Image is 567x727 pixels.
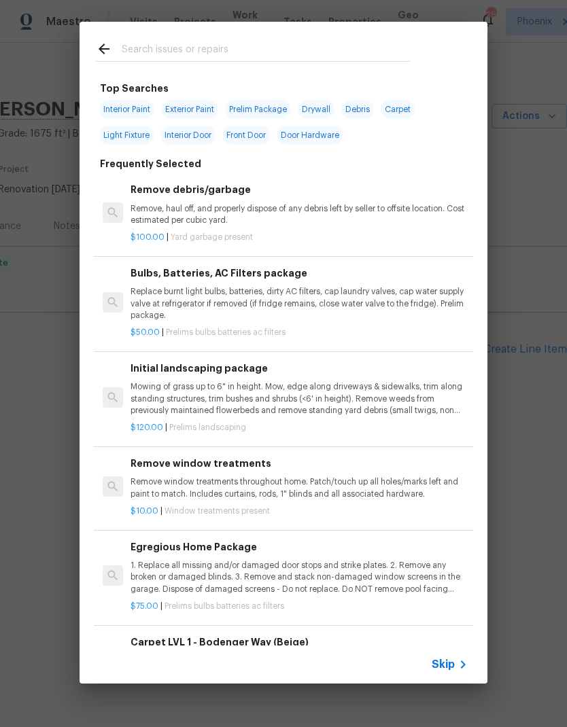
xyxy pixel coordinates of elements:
span: Window treatments present [165,507,270,515]
span: Interior Paint [99,100,154,119]
span: Prelims bulbs batteries ac filters [166,328,286,336]
span: Light Fixture [99,126,154,145]
p: Remove window treatments throughout home. Patch/touch up all holes/marks left and paint to match.... [131,476,468,499]
h6: Bulbs, Batteries, AC Filters package [131,266,468,281]
p: Replace burnt light bulbs, batteries, dirty AC filters, cap laundry valves, cap water supply valv... [131,286,468,321]
p: | [131,232,468,243]
h6: Remove debris/garbage [131,182,468,197]
span: Debris [341,100,374,119]
h6: Carpet LVL 1 - Bodenger Way (Beige) [131,635,468,650]
span: $75.00 [131,602,158,610]
span: Drywall [298,100,334,119]
p: Remove, haul off, and properly dispose of any debris left by seller to offsite location. Cost est... [131,203,468,226]
p: | [131,422,468,433]
h6: Egregious Home Package [131,539,468,554]
span: Interior Door [160,126,216,145]
span: Front Door [222,126,270,145]
h6: Remove window treatments [131,456,468,471]
span: Door Hardware [277,126,343,145]
span: $120.00 [131,423,163,431]
span: Carpet [381,100,415,119]
p: 1. Replace all missing and/or damaged door stops and strike plates. 2. Remove any broken or damag... [131,560,468,595]
span: $50.00 [131,328,160,336]
span: $10.00 [131,507,158,515]
span: Exterior Paint [161,100,218,119]
input: Search issues or repairs [122,41,410,61]
span: Prelims landscaping [169,423,246,431]
p: | [131,601,468,612]
span: Prelims bulbs batteries ac filters [165,602,284,610]
p: | [131,506,468,517]
span: $100.00 [131,233,165,241]
h6: Frequently Selected [100,156,201,171]
span: Skip [432,658,455,671]
span: Yard garbage present [171,233,253,241]
span: Prelim Package [225,100,291,119]
p: | [131,327,468,338]
p: Mowing of grass up to 6" in height. Mow, edge along driveways & sidewalks, trim along standing st... [131,381,468,416]
h6: Top Searches [100,81,169,96]
h6: Initial landscaping package [131,361,468,376]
